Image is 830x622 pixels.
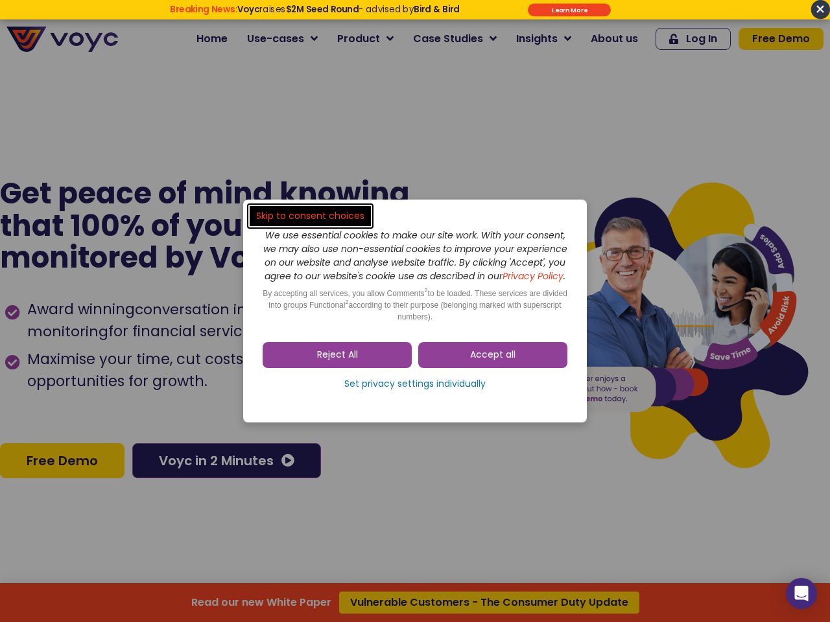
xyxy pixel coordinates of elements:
span: Job title [169,105,213,120]
span: Accept all [470,349,516,362]
a: Reject All [263,342,412,368]
span: Phone [169,52,201,67]
span: By accepting all services, you allow Comments to be loaded. These services are divided into group... [263,289,567,321]
span: Set privacy settings individually [344,378,486,391]
a: Accept all [418,342,567,368]
sup: 2 [345,299,348,305]
a: Skip to consent choices [250,206,371,226]
i: We use essential cookies to make our site work. With your consent, we may also use non-essential ... [263,229,567,282]
span: Reject All [317,349,358,362]
a: Set privacy settings individually [263,374,567,394]
a: Privacy Policy [503,270,563,282]
sup: 2 [425,287,428,294]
